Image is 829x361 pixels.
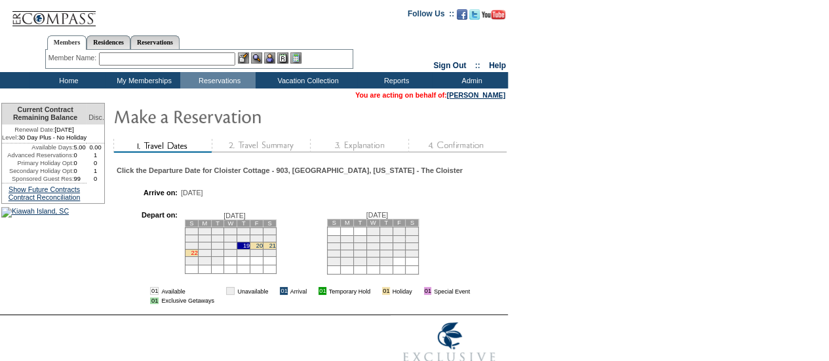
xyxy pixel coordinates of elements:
img: Make Reservation [113,103,376,129]
td: 9 [379,235,393,242]
td: 20 [341,250,354,257]
img: i.gif [415,288,421,294]
td: 14 [263,235,277,242]
img: step3_state1.gif [310,139,408,153]
td: Unavailable [237,287,268,295]
td: Available [161,287,214,295]
td: 30 [379,257,393,265]
td: M [198,219,211,227]
span: [DATE] [223,212,246,219]
span: Renewal Date: [14,126,54,134]
img: i.gif [309,288,316,294]
td: 16 [198,242,211,249]
span: [DATE] [181,189,203,197]
td: 11 [224,235,237,242]
img: i.gif [217,288,223,294]
span: Level: [2,134,18,142]
img: i.gif [373,288,379,294]
td: 01 [318,287,326,295]
td: 10 [211,235,224,242]
img: Follow us on Twitter [469,9,480,20]
td: 17 [211,242,224,249]
img: b_calculator.gif [290,52,301,64]
td: 19 [328,250,341,257]
a: Sign Out [433,61,466,70]
td: Holiday [393,287,412,295]
a: Help [489,61,506,70]
td: Arrive on: [123,189,178,197]
td: 18 [224,242,237,249]
td: 10 [393,235,406,242]
a: Subscribe to our YouTube Channel [482,13,505,21]
td: T [354,219,367,226]
img: Subscribe to our YouTube Channel [482,10,505,20]
a: Follow us on Twitter [469,13,480,21]
a: Members [47,35,87,50]
td: F [393,219,406,226]
td: 13 [250,235,263,242]
a: 21 [269,242,276,249]
img: step4_state1.gif [408,139,507,153]
td: 5.00 [73,143,87,151]
td: 28 [354,257,367,265]
td: 4 [224,227,237,235]
td: 4 [406,227,419,235]
td: 2 [198,227,211,235]
td: 31 [211,256,224,265]
td: 26 [237,249,250,256]
td: 01 [150,287,159,295]
td: 0 [73,167,87,175]
td: 30 [198,256,211,265]
td: 29 [366,257,379,265]
td: 01 [226,287,235,295]
a: Show Future Contracts [9,185,80,193]
td: F [250,219,263,227]
img: Become our fan on Facebook [457,9,467,20]
td: 01 [280,287,287,295]
td: Exclusive Getaways [161,297,214,304]
img: Impersonate [264,52,275,64]
td: 28 [263,249,277,256]
span: You are acting on behalf of: [355,91,505,99]
td: 30 Day Plus - No Holiday [2,134,87,143]
td: 3 [211,227,224,235]
td: T [379,219,393,226]
td: S [406,219,419,226]
td: S [263,219,277,227]
img: View [251,52,262,64]
td: Special Event [434,287,470,295]
td: 8 [185,235,198,242]
td: 18 [406,242,419,250]
div: Member Name: [48,52,99,64]
td: Arrival [290,287,307,295]
td: 7 [354,235,367,242]
td: T [211,219,224,227]
td: 26 [328,257,341,265]
td: 23 [198,249,211,256]
td: 3 [393,227,406,235]
td: 0 [73,159,87,167]
a: Reservations [130,35,180,49]
a: 20 [256,242,263,249]
img: step2_state1.gif [212,139,310,153]
td: 11 [406,235,419,242]
td: 27 [250,249,263,256]
td: 6 [341,235,354,242]
td: Home [29,72,105,88]
td: Sponsored Guest Res: [2,175,73,183]
td: 99 [73,175,87,183]
td: 25 [406,250,419,257]
td: 01 [424,287,431,295]
td: 14 [354,242,367,250]
img: b_edit.gif [238,52,249,64]
td: W [224,219,237,227]
td: 12 [237,235,250,242]
a: Contract Reconciliation [9,193,81,201]
td: Current Contract Remaining Balance [2,104,87,124]
td: 1 [185,227,198,235]
td: 1 [87,151,104,159]
img: i.gif [271,288,277,294]
td: 15 [366,242,379,250]
td: 0 [87,159,104,167]
td: 29 [185,256,198,265]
